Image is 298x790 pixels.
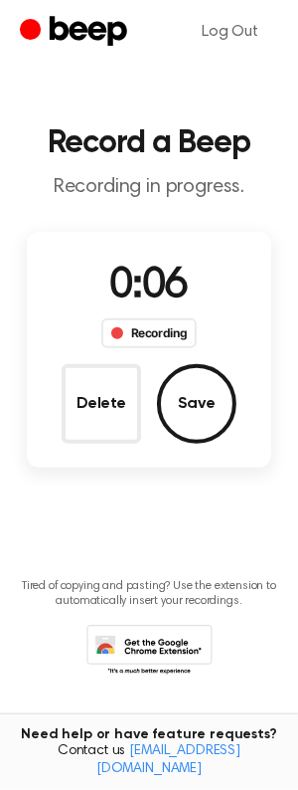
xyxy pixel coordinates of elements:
h1: Record a Beep [16,127,282,159]
span: Contact us [12,743,286,778]
span: 0:06 [109,266,189,307]
p: Recording in progress. [16,175,282,200]
a: [EMAIL_ADDRESS][DOMAIN_NAME] [96,744,240,776]
a: Log Out [182,8,278,56]
p: Tired of copying and pasting? Use the extension to automatically insert your recordings. [16,579,282,609]
div: Recording [101,318,198,348]
a: Beep [20,13,132,52]
button: Save Audio Record [157,364,236,444]
button: Delete Audio Record [62,364,141,444]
